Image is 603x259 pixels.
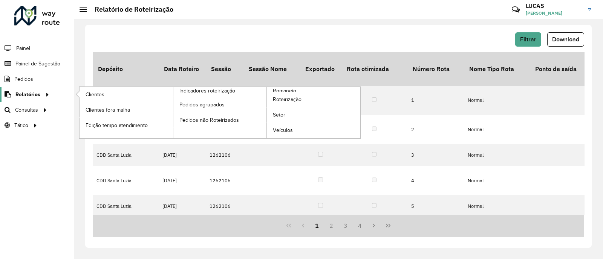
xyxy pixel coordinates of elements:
span: Pedidos agrupados [179,101,225,109]
td: 3 [407,144,464,166]
a: Contato Rápido [508,2,524,18]
h2: Relatório de Roteirização [87,5,173,14]
span: Painel de Sugestão [15,60,60,68]
td: Normal [464,195,530,217]
a: Indicadores roteirização [80,87,267,138]
td: 1 [407,86,464,115]
th: Sessão [206,52,243,86]
span: Indicadores roteirização [179,87,235,95]
a: Clientes fora malha [80,102,173,117]
span: Edição tempo atendimento [86,121,148,129]
td: 5 [407,195,464,217]
span: Pedidos não Roteirizados [179,116,239,124]
td: Normal [464,86,530,115]
button: Download [547,32,584,47]
span: Roteirização [273,95,301,103]
span: Setor [273,111,285,119]
td: Normal [464,166,530,195]
td: CDD Santa Luzia [93,195,159,217]
td: [DATE] [159,144,206,166]
td: CDD Santa Luzia [93,144,159,166]
td: Normal [464,144,530,166]
span: Romaneio [273,87,296,95]
th: Data Roteiro [159,52,206,86]
span: Pedidos [14,75,33,83]
td: 2 [407,115,464,144]
th: Ponto de saída [530,52,596,86]
td: 1262106 [206,144,243,166]
td: CDD Santa Luzia [93,86,159,115]
span: Relatórios [15,91,40,98]
td: CDD Santa Luzia [93,166,159,195]
h3: LUCAS [526,2,582,9]
td: 1262106 [206,195,243,217]
th: Nome Tipo Rota [464,52,530,86]
a: Clientes [80,87,173,102]
th: Número Rota [407,52,464,86]
span: Veículos [273,126,293,134]
a: Romaneio [173,87,361,138]
td: 1262106 [206,86,243,115]
a: Edição tempo atendimento [80,118,173,133]
a: Pedidos não Roteirizados [173,112,267,127]
a: Setor [267,108,360,123]
span: Filtrar [520,36,536,42]
th: Sessão Nome [243,52,300,86]
span: Painel [16,44,30,52]
th: Exportado [300,52,341,86]
td: 1262106 [206,166,243,195]
span: Tático [14,121,28,129]
td: [DATE] [159,86,206,115]
td: [DATE] [159,195,206,217]
span: Consultas [15,106,38,114]
button: 1 [310,218,324,233]
td: 4 [407,166,464,195]
th: Rota otimizada [341,52,407,86]
button: Last Page [381,218,395,233]
button: 3 [338,218,353,233]
span: Clientes [86,91,104,98]
span: Download [552,36,579,42]
a: Pedidos agrupados [173,97,267,112]
span: Clientes fora malha [86,106,130,114]
a: Veículos [267,123,360,138]
span: [PERSON_NAME] [526,10,582,17]
td: Normal [464,115,530,144]
td: [DATE] [159,166,206,195]
button: 2 [324,218,338,233]
button: Filtrar [515,32,541,47]
th: Depósito [93,52,159,86]
button: Next Page [367,218,381,233]
button: 4 [353,218,367,233]
a: Roteirização [267,92,360,107]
